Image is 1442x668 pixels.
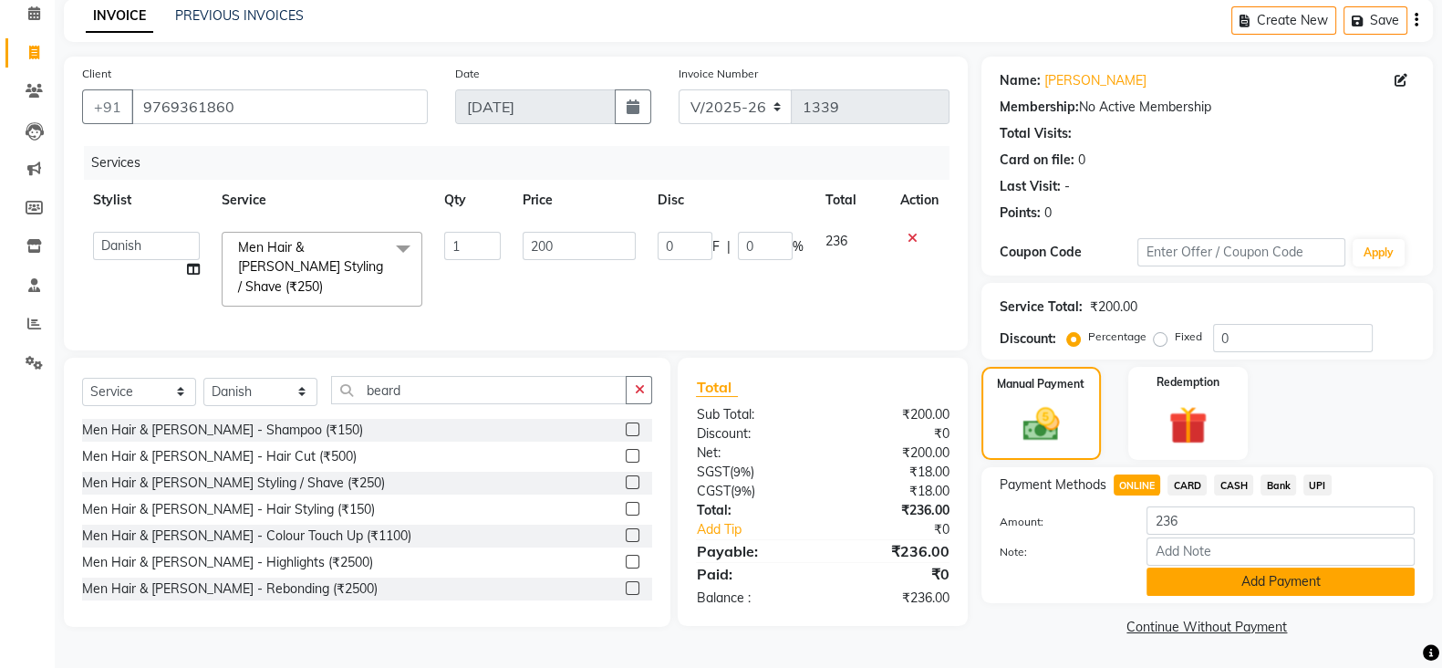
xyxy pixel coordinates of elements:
[1260,475,1296,496] span: Bank
[455,66,480,82] label: Date
[985,618,1429,637] a: Continue Without Payment
[679,66,758,82] label: Invoice Number
[1343,6,1407,35] button: Save
[712,237,720,256] span: F
[1090,297,1137,317] div: ₹200.00
[323,278,331,295] a: x
[986,544,1134,560] label: Note:
[682,424,823,444] div: Discount:
[1000,98,1079,117] div: Membership:
[1000,204,1041,223] div: Points:
[1000,71,1041,90] div: Name:
[84,146,963,180] div: Services
[82,66,111,82] label: Client
[1000,98,1415,117] div: No Active Membership
[1064,177,1070,196] div: -
[682,501,823,520] div: Total:
[823,563,963,585] div: ₹0
[986,514,1134,530] label: Amount:
[682,463,823,482] div: ( )
[1137,238,1345,266] input: Enter Offer / Coupon Code
[1146,538,1415,566] input: Add Note
[1011,403,1071,445] img: _cash.svg
[1231,6,1336,35] button: Create New
[1000,297,1083,317] div: Service Total:
[433,180,512,221] th: Qty
[823,424,963,444] div: ₹0
[682,520,845,539] a: Add Tip
[682,482,823,501] div: ( )
[1175,329,1202,345] label: Fixed
[175,7,304,24] a: PREVIOUS INVOICES
[1044,71,1146,90] a: [PERSON_NAME]
[1146,568,1415,596] button: Add Payment
[823,444,963,463] div: ₹200.00
[1167,475,1207,496] span: CARD
[997,376,1084,392] label: Manual Payment
[727,237,731,256] span: |
[82,180,211,221] th: Stylist
[82,500,375,519] div: Men Hair & [PERSON_NAME] - Hair Styling (₹150)
[1044,204,1052,223] div: 0
[732,464,750,479] span: 9%
[889,180,949,221] th: Action
[1157,374,1219,391] label: Redemption
[696,464,729,480] span: SGST
[1214,475,1253,496] span: CASH
[1114,475,1161,496] span: ONLINE
[1146,506,1415,535] input: Amount
[1353,239,1405,266] button: Apply
[331,376,627,404] input: Search or Scan
[82,89,133,124] button: +91
[823,482,963,501] div: ₹18.00
[647,180,814,221] th: Disc
[131,89,428,124] input: Search by Name/Mobile/Email/Code
[793,237,804,256] span: %
[82,527,411,546] div: Men Hair & [PERSON_NAME] - Colour Touch Up (₹1100)
[823,501,963,520] div: ₹236.00
[682,589,823,608] div: Balance :
[1303,475,1332,496] span: UPI
[682,405,823,424] div: Sub Total:
[1000,475,1106,495] span: Payment Methods
[82,447,357,466] div: Men Hair & [PERSON_NAME] - Hair Cut (₹500)
[211,180,433,221] th: Service
[733,484,751,498] span: 9%
[823,540,963,562] div: ₹236.00
[823,589,963,608] div: ₹236.00
[1000,151,1074,170] div: Card on file:
[682,563,823,585] div: Paid:
[1000,177,1061,196] div: Last Visit:
[696,378,738,397] span: Total
[1157,402,1219,449] img: _gift.svg
[82,474,385,493] div: Men Hair & [PERSON_NAME] Styling / Shave (₹250)
[1000,124,1072,143] div: Total Visits:
[682,540,823,562] div: Payable:
[1000,243,1138,262] div: Coupon Code
[82,553,373,572] div: Men Hair & [PERSON_NAME] - Highlights (₹2500)
[238,239,383,295] span: Men Hair & [PERSON_NAME] Styling / Shave (₹250)
[696,483,730,499] span: CGST
[82,421,363,440] div: Men Hair & [PERSON_NAME] - Shampoo (₹150)
[823,405,963,424] div: ₹200.00
[1078,151,1085,170] div: 0
[814,180,888,221] th: Total
[846,520,963,539] div: ₹0
[1000,329,1056,349] div: Discount:
[1088,329,1146,345] label: Percentage
[682,444,823,463] div: Net:
[512,180,648,221] th: Price
[825,233,847,249] span: 236
[82,579,378,599] div: Men Hair & [PERSON_NAME] - Rebonding (₹2500)
[823,463,963,482] div: ₹18.00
